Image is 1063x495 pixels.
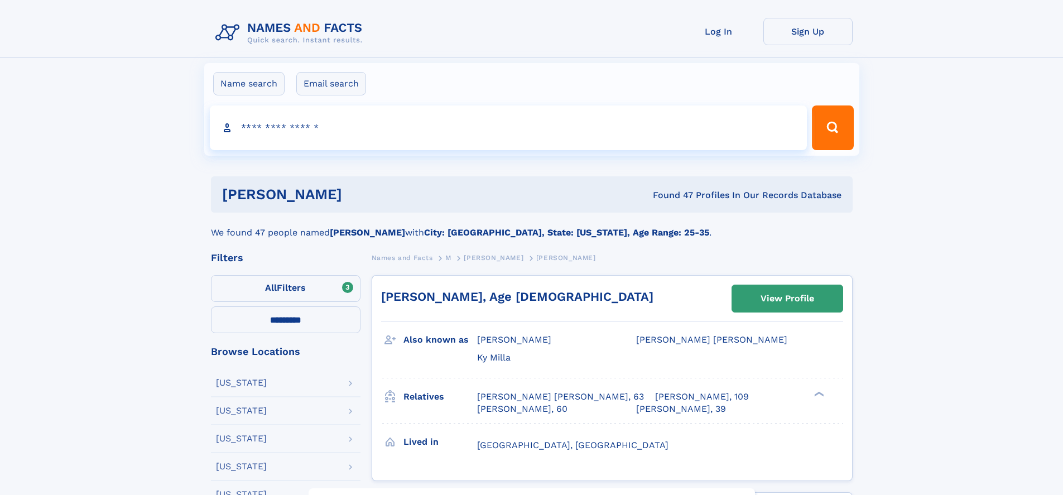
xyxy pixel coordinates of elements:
[216,434,267,443] div: [US_STATE]
[477,391,644,403] a: [PERSON_NAME] [PERSON_NAME], 63
[477,352,511,363] span: Ky Milla
[211,213,853,239] div: We found 47 people named with .
[464,251,523,265] a: [PERSON_NAME]
[211,275,360,302] label: Filters
[216,378,267,387] div: [US_STATE]
[216,406,267,415] div: [US_STATE]
[732,285,843,312] a: View Profile
[216,462,267,471] div: [US_STATE]
[477,403,567,415] a: [PERSON_NAME], 60
[265,282,277,293] span: All
[674,18,763,45] a: Log In
[403,432,477,451] h3: Lived in
[497,189,841,201] div: Found 47 Profiles In Our Records Database
[636,334,787,345] span: [PERSON_NAME] [PERSON_NAME]
[330,227,405,238] b: [PERSON_NAME]
[464,254,523,262] span: [PERSON_NAME]
[655,391,749,403] a: [PERSON_NAME], 109
[372,251,433,265] a: Names and Facts
[213,72,285,95] label: Name search
[763,18,853,45] a: Sign Up
[477,440,668,450] span: [GEOGRAPHIC_DATA], [GEOGRAPHIC_DATA]
[211,347,360,357] div: Browse Locations
[812,105,853,150] button: Search Button
[403,330,477,349] h3: Also known as
[636,403,726,415] a: [PERSON_NAME], 39
[222,188,498,201] h1: [PERSON_NAME]
[424,227,709,238] b: City: [GEOGRAPHIC_DATA], State: [US_STATE], Age Range: 25-35
[210,105,807,150] input: search input
[477,334,551,345] span: [PERSON_NAME]
[211,18,372,48] img: Logo Names and Facts
[211,253,360,263] div: Filters
[536,254,596,262] span: [PERSON_NAME]
[403,387,477,406] h3: Relatives
[445,254,451,262] span: M
[296,72,366,95] label: Email search
[445,251,451,265] a: M
[761,286,814,311] div: View Profile
[381,290,653,304] a: [PERSON_NAME], Age [DEMOGRAPHIC_DATA]
[811,390,825,397] div: ❯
